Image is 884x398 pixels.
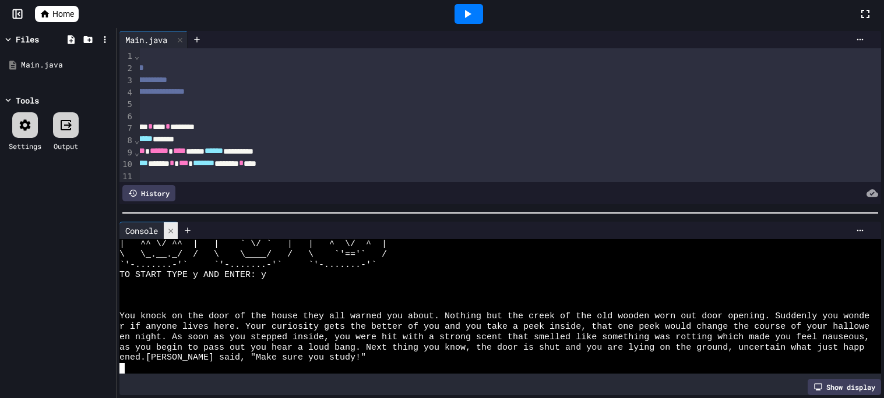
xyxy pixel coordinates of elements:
[119,322,869,332] span: r if anyone lives here. Your curiosity gets the better of you and you take a peek inside, that on...
[119,270,266,280] span: TO START TYPE y AND ENTER: y
[119,147,134,159] div: 9
[119,75,134,87] div: 3
[52,8,74,20] span: Home
[119,31,188,48] div: Main.java
[134,51,140,61] span: Fold line
[54,141,78,151] div: Output
[119,123,134,135] div: 7
[119,159,134,171] div: 10
[119,239,387,250] span: | ^^ \/ ^^ | | ` \/ ` | | ^ \/ ^ |
[119,260,376,271] span: `'-.......-'` `'-.......-'` `'-.......-'`
[119,34,173,46] div: Main.java
[134,148,140,157] span: Fold line
[21,59,112,71] div: Main.java
[119,311,869,322] span: You knock on the door of the house they all warned you about. Nothing but the creek of the old wo...
[9,141,41,151] div: Settings
[119,332,869,343] span: en night. As soon as you stepped inside, you were hit with a strong scent that smelled like somet...
[808,379,881,395] div: Show display
[119,225,164,237] div: Console
[119,87,134,99] div: 4
[119,135,134,147] div: 8
[35,6,79,22] a: Home
[119,343,864,353] span: as you begin to pass out you hear a loud bang. Next thing you know, the door is shut and you are ...
[134,136,140,145] span: Fold line
[119,250,387,260] span: \ \_.__._/ / \ \____/ / \ `'=='` /
[119,99,134,111] div: 5
[16,33,39,45] div: Files
[119,222,178,239] div: Console
[119,51,134,63] div: 1
[16,94,39,106] div: Tools
[119,171,134,183] div: 11
[119,353,366,363] span: ened.[PERSON_NAME] said, "Make sure you study!"
[119,111,134,123] div: 6
[119,63,134,75] div: 2
[122,185,175,201] div: History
